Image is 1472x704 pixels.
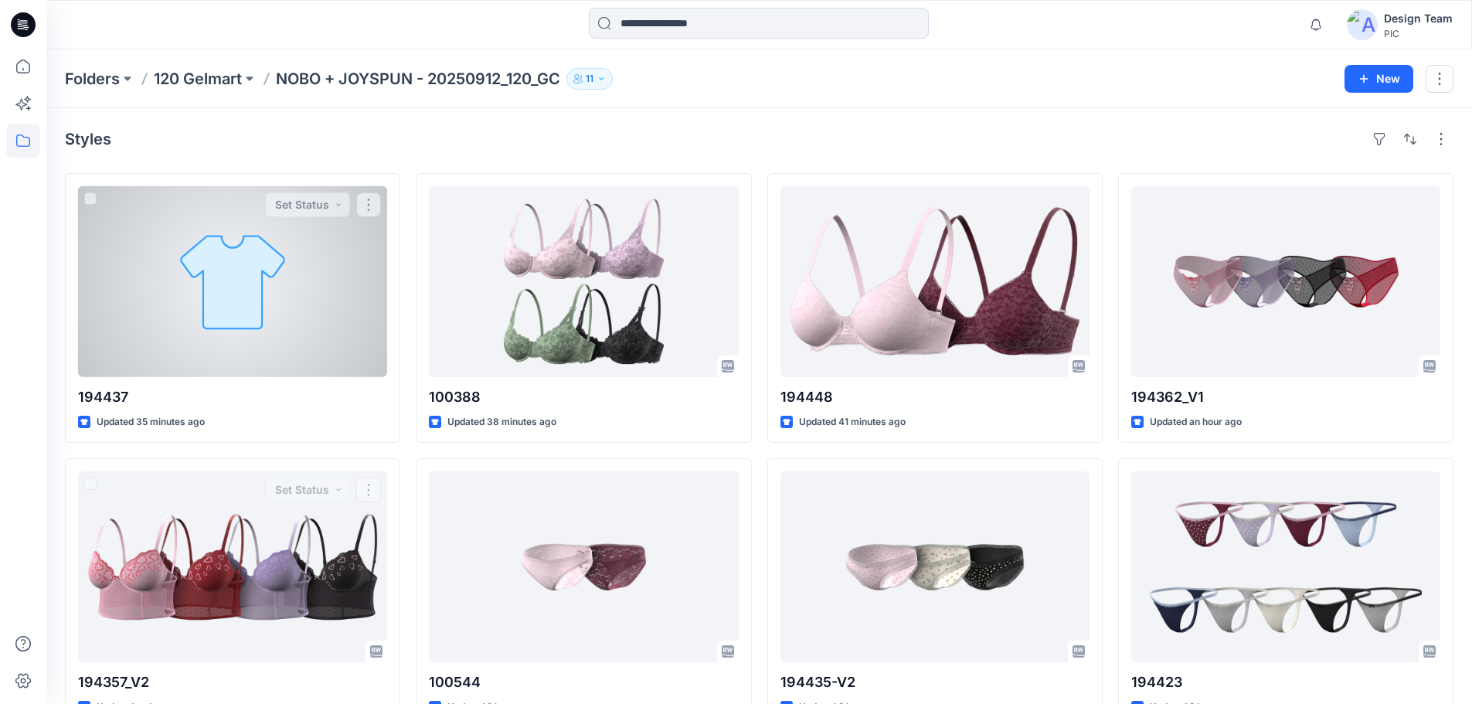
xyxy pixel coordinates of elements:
[429,672,738,693] p: 100544
[1131,471,1440,662] a: 194423
[154,68,242,90] a: 120 Gelmart
[429,186,738,377] a: 100388
[78,672,387,693] p: 194357_V2
[1347,9,1378,40] img: avatar
[1131,672,1440,693] p: 194423
[78,186,387,377] a: 194437
[586,70,593,87] p: 11
[780,186,1090,377] a: 194448
[1131,386,1440,408] p: 194362_V1
[799,414,906,430] p: Updated 41 minutes ago
[447,414,556,430] p: Updated 38 minutes ago
[1345,65,1413,93] button: New
[566,68,613,90] button: 11
[1150,414,1242,430] p: Updated an hour ago
[429,386,738,408] p: 100388
[78,386,387,408] p: 194437
[780,672,1090,693] p: 194435-V2
[780,471,1090,662] a: 194435-V2
[78,471,387,662] a: 194357_V2
[1131,186,1440,377] a: 194362_V1
[97,414,205,430] p: Updated 35 minutes ago
[276,68,560,90] p: NOBO + JOYSPUN - 20250912_120_GC
[780,386,1090,408] p: 194448
[65,68,120,90] a: Folders
[1384,28,1453,39] div: PIC
[1384,9,1453,28] div: Design Team
[65,130,111,148] h4: Styles
[429,471,738,662] a: 100544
